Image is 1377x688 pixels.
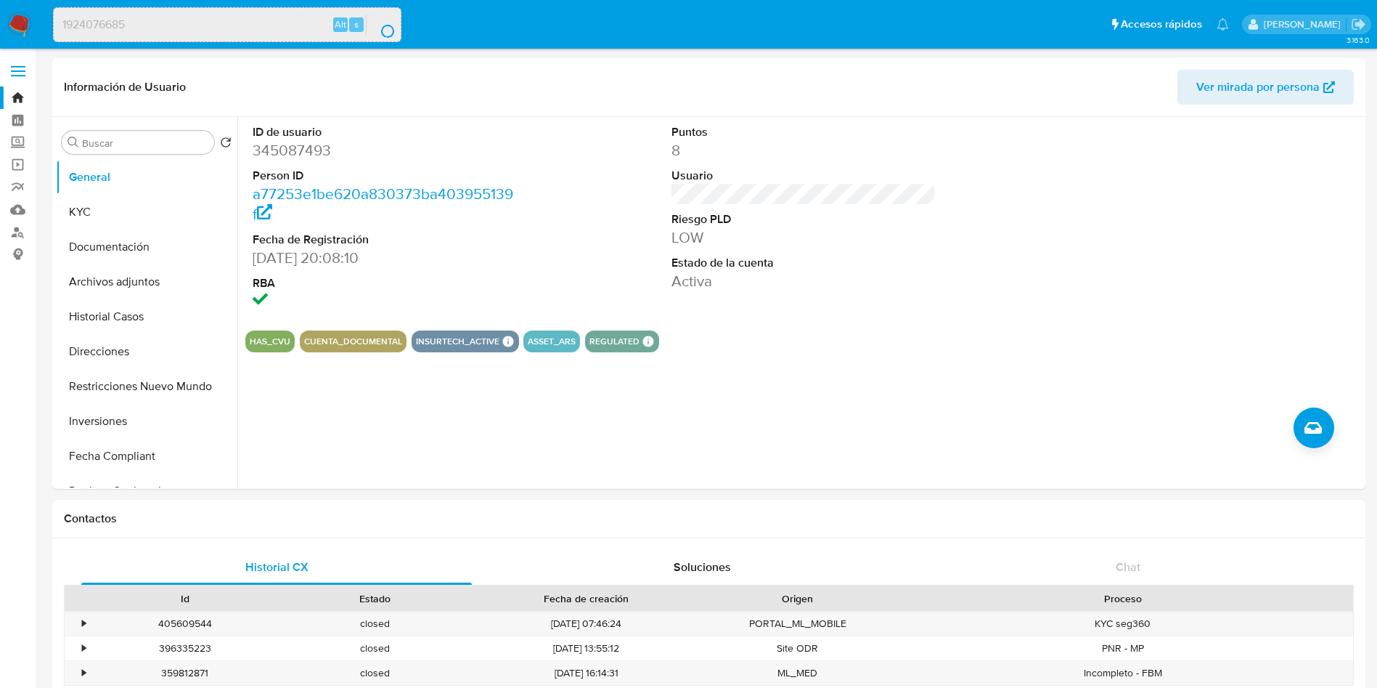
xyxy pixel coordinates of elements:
[56,404,237,439] button: Inversiones
[713,591,883,606] div: Origen
[56,299,237,334] button: Historial Casos
[280,612,470,636] div: closed
[671,227,936,248] dd: LOW
[671,140,936,161] dd: 8
[1217,18,1229,31] a: Notificaciones
[671,255,936,271] dt: Estado de la cuenta
[1116,559,1140,575] span: Chat
[1196,70,1320,105] span: Ver mirada por persona
[674,559,731,575] span: Soluciones
[56,195,237,230] button: KYC
[1177,70,1354,105] button: Ver mirada por persona
[90,612,280,636] div: 405609544
[245,559,309,575] span: Historial CX
[68,137,79,148] button: Buscar
[56,474,237,509] button: Devices Geolocation
[253,275,518,291] dt: RBA
[253,168,518,184] dt: Person ID
[253,140,518,161] dd: 345087493
[893,636,1353,660] div: PNR - MP
[64,511,1354,526] h1: Contactos
[253,124,518,140] dt: ID de usuario
[56,439,237,474] button: Fecha Compliant
[481,591,692,606] div: Fecha de creación
[56,264,237,299] button: Archivos adjuntos
[893,612,1353,636] div: KYC seg360
[82,617,86,631] div: •
[253,183,513,224] a: a77253e1be620a830373ba403955139f
[90,661,280,685] div: 359812871
[354,17,359,31] span: s
[470,612,703,636] div: [DATE] 07:46:24
[1264,17,1346,31] p: mariaeugenia.sanchez@mercadolibre.com
[280,661,470,685] div: closed
[470,661,703,685] div: [DATE] 16:14:31
[220,137,232,153] button: Volver al orden por defecto
[671,211,936,227] dt: Riesgo PLD
[671,124,936,140] dt: Puntos
[703,661,893,685] div: ML_MED
[54,15,401,34] input: Buscar usuario o caso...
[100,591,270,606] div: Id
[253,232,518,248] dt: Fecha de Registración
[82,642,86,655] div: •
[893,661,1353,685] div: Incompleto - FBM
[56,369,237,404] button: Restricciones Nuevo Mundo
[56,160,237,195] button: General
[671,271,936,291] dd: Activa
[253,248,518,268] dd: [DATE] 20:08:10
[56,334,237,369] button: Direcciones
[671,168,936,184] dt: Usuario
[90,636,280,660] div: 396335223
[903,591,1343,606] div: Proceso
[703,636,893,660] div: Site ODR
[335,17,346,31] span: Alt
[470,636,703,660] div: [DATE] 13:55:12
[703,612,893,636] div: PORTAL_ML_MOBILE
[82,137,208,150] input: Buscar
[56,230,237,264] button: Documentación
[1121,17,1202,32] span: Accesos rápidos
[290,591,460,606] div: Estado
[366,15,396,35] button: search-icon
[64,80,186,94] h1: Información de Usuario
[1351,17,1366,32] a: Salir
[82,666,86,680] div: •
[280,636,470,660] div: closed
